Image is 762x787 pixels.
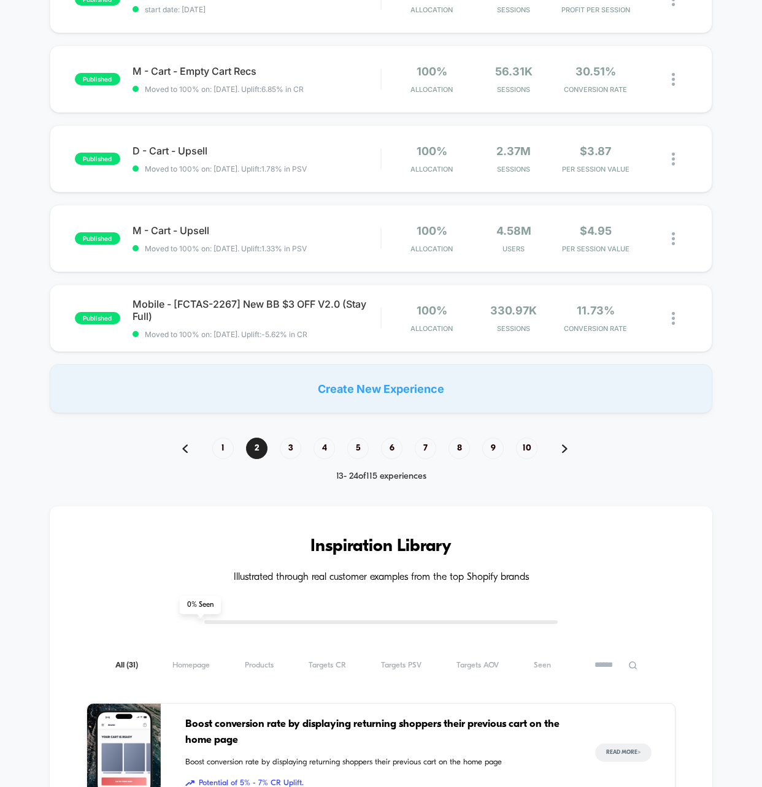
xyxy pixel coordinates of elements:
span: D - Cart - Upsell [133,145,381,157]
img: close [672,153,675,165]
span: CONVERSION RATE [558,324,634,333]
img: pagination forward [562,444,568,453]
span: Allocation [410,324,453,333]
img: close [672,312,675,325]
span: CONVERSION RATE [558,85,634,94]
span: Boost conversion rate by displaying returning shoppers their previous cart on the home page [185,756,571,769]
span: 4 [314,438,335,459]
span: All [115,661,138,670]
span: 8 [448,438,470,459]
span: Allocation [410,165,453,173]
span: PER SESSION VALUE [558,245,634,253]
span: M - Cart - Upsell [133,224,381,237]
img: close [672,232,675,245]
span: 3 [280,438,301,459]
span: Targets CR [309,661,346,670]
span: published [75,232,120,245]
span: Moved to 100% on: [DATE] . Uplift: 6.85% in CR [145,85,304,94]
span: 9 [482,438,504,459]
span: Moved to 100% on: [DATE] . Uplift: 1.78% in PSV [145,164,307,173]
span: PROFIT PER SESSION [558,6,634,14]
span: Allocation [410,245,453,253]
span: Users [475,245,552,253]
div: 13 - 24 of 115 experiences [170,471,592,482]
span: published [75,73,120,85]
span: Homepage [172,661,210,670]
span: Allocation [410,6,453,14]
span: 10 [516,438,537,459]
img: close [672,73,675,86]
span: Mobile - [FCTAS-2267] New BB $3 OFF V2.0 (Stay Full) [133,298,381,322]
span: Sessions [475,6,552,14]
span: 0 % Seen [180,596,221,614]
span: Sessions [475,165,552,173]
h4: Illustrated through real customer examples from the top Shopify brands [87,572,676,584]
span: Moved to 100% on: [DATE] . Uplift: -5.62% in CR [145,330,307,339]
span: start date: [DATE] [133,5,381,14]
span: 100% [417,304,447,317]
span: Boost conversion rate by displaying returning shoppers their previous cart on the home page [185,717,571,748]
span: Seen [534,661,551,670]
div: Create New Experience [50,364,713,413]
span: $3.87 [580,145,611,158]
span: 6 [381,438,402,459]
span: Sessions [475,85,552,94]
span: Targets PSV [381,661,421,670]
span: Products [245,661,274,670]
span: Moved to 100% on: [DATE] . Uplift: 1.33% in PSV [145,244,307,253]
span: ( 31 ) [126,661,138,669]
span: 2.37M [496,145,531,158]
span: 30.51% [575,65,616,78]
h3: Inspiration Library [87,537,676,557]
img: pagination back [182,444,188,453]
span: 1 [212,438,234,459]
span: published [75,312,120,324]
span: 5 [347,438,369,459]
span: Sessions [475,324,552,333]
span: 11.73% [577,304,615,317]
span: 100% [417,224,447,237]
span: Targets AOV [456,661,499,670]
span: $4.95 [580,224,612,237]
span: 7 [415,438,436,459]
span: Allocation [410,85,453,94]
span: 100% [417,65,447,78]
span: 100% [417,145,447,158]
span: 56.31k [495,65,533,78]
span: 330.97k [490,304,537,317]
button: Read More> [595,743,652,762]
span: 2 [246,438,267,459]
span: M - Cart - Empty Cart Recs [133,65,381,77]
span: PER SESSION VALUE [558,165,634,173]
span: 4.58M [496,224,531,237]
span: published [75,153,120,165]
